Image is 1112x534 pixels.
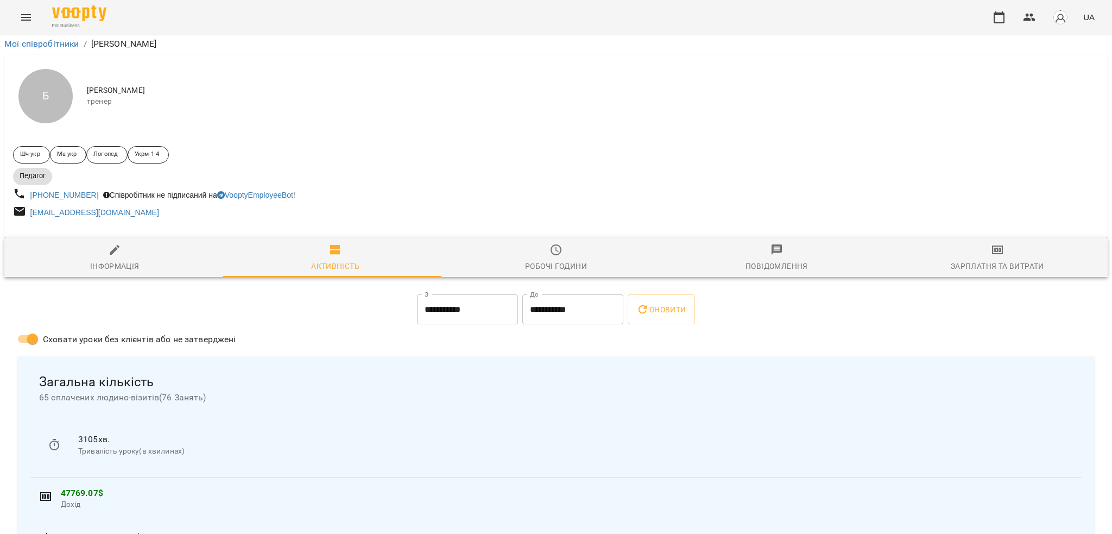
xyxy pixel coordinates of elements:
span: Сховати уроки без клієнтів або не затверджені [43,333,236,346]
p: Шч укр [20,150,40,159]
li: / [84,37,87,51]
img: avatar_s.png [1053,10,1068,25]
p: Укрм 1-4 [135,150,159,159]
p: 47769.07 $ [61,487,1073,500]
a: [PHONE_NUMBER] [30,191,99,199]
p: Логопед [93,150,118,159]
div: Активність [311,260,359,273]
button: Оновити [628,294,694,325]
div: Інформація [90,260,140,273]
span: Педагог [13,171,52,181]
span: UA [1083,11,1095,23]
p: Ма укр [57,150,77,159]
p: 3105 хв. [78,433,1064,446]
div: Співробітник не підписаний на ! [101,187,298,203]
span: тренер [87,96,1099,107]
span: Оновити [636,303,686,316]
span: Дохід [61,499,1073,510]
a: VooptyEmployeeBot [217,191,293,199]
a: [EMAIL_ADDRESS][DOMAIN_NAME] [30,208,159,217]
span: 65 сплачених людино-візитів ( 76 Занять ) [39,391,1073,404]
span: [PERSON_NAME] [87,85,1099,96]
button: UA [1079,7,1099,27]
div: Б [18,69,73,123]
img: Voopty Logo [52,5,106,21]
p: [PERSON_NAME] [91,37,157,51]
div: Робочі години [525,260,587,273]
div: Повідомлення [745,260,808,273]
span: Загальна кількість [39,374,1073,391]
nav: breadcrumb [4,37,1108,51]
p: Тривалість уроку(в хвилинах) [78,446,1064,457]
span: For Business [52,22,106,29]
button: Menu [13,4,39,30]
div: Зарплатня та Витрати [951,260,1044,273]
a: Мої співробітники [4,39,79,49]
